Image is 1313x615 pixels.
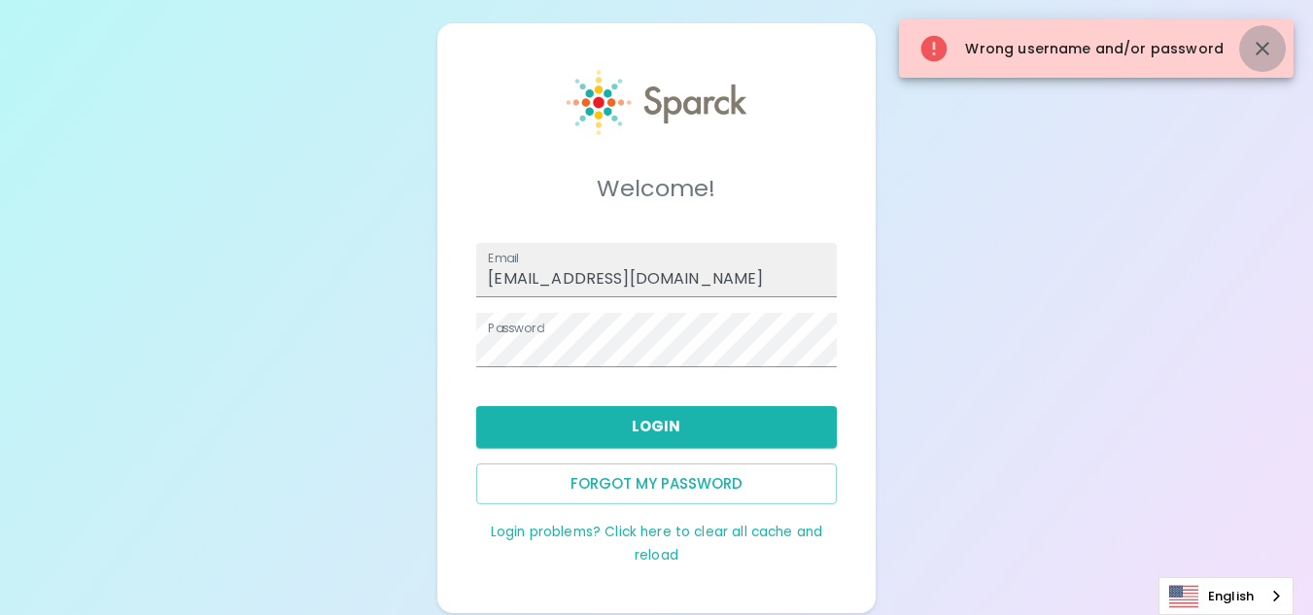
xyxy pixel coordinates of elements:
img: Sparck logo [567,70,746,135]
button: Forgot my password [476,463,836,504]
label: Password [488,320,544,336]
a: English [1159,578,1293,614]
a: Login problems? Click here to clear all cache and reload [491,523,822,564]
label: Email [488,250,519,266]
div: Wrong username and/or password [918,25,1224,72]
h5: Welcome! [476,173,836,204]
aside: Language selected: English [1158,577,1294,615]
div: Language [1158,577,1294,615]
button: Login [476,406,836,447]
